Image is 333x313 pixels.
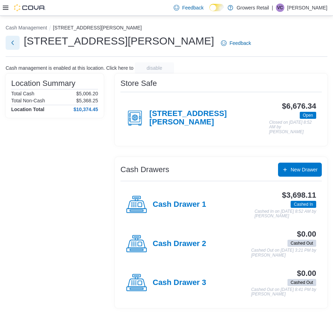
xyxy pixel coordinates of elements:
h3: $6,676.34 [282,102,316,110]
p: Cash management is enabled at this location. Click here to [6,65,133,71]
p: Cashed Out on [DATE] 8:41 PM by [PERSON_NAME] [251,287,316,297]
p: Closed on [DATE] 8:52 AM by [PERSON_NAME] [269,120,316,135]
button: Cash Management [6,25,47,30]
h4: Cash Drawer 2 [153,239,206,249]
span: Cashed Out [291,240,313,246]
button: New Drawer [278,163,322,177]
h4: [STREET_ADDRESS][PERSON_NAME] [150,109,269,127]
a: Feedback [218,36,254,50]
h3: $0.00 [297,269,316,278]
h3: Cash Drawers [120,165,169,174]
p: Cashed In on [DATE] 8:52 AM by [PERSON_NAME] [255,209,316,219]
input: Dark Mode [209,4,224,11]
span: Feedback [182,4,203,11]
span: Open [300,112,316,119]
p: [PERSON_NAME] [287,4,327,12]
span: disable [147,64,162,72]
span: Cashed Out [291,279,313,286]
h4: $10,374.45 [74,107,98,112]
h6: Total Non-Cash [11,98,45,103]
h3: $3,698.11 [282,191,316,199]
p: Cashed Out on [DATE] 3:21 PM by [PERSON_NAME] [251,248,316,258]
span: Cashed Out [287,240,316,247]
h3: Location Summary [11,79,75,88]
span: Dark Mode [209,11,210,12]
span: VC [277,4,283,12]
button: [STREET_ADDRESS][PERSON_NAME] [53,25,142,30]
p: Growers Retail [237,4,269,12]
span: Cashed Out [287,279,316,286]
span: New Drawer [291,166,318,173]
h3: Store Safe [120,79,157,88]
p: $5,006.20 [76,91,98,96]
img: Cova [14,4,46,11]
button: disable [135,62,174,74]
h4: Location Total [11,107,44,112]
h4: Cash Drawer 1 [153,200,206,209]
span: Feedback [229,40,251,47]
h4: Cash Drawer 3 [153,278,206,287]
span: Cashed In [291,201,316,208]
h6: Total Cash [11,91,34,96]
h3: $0.00 [297,230,316,238]
a: Feedback [171,1,206,15]
span: Cashed In [294,201,313,207]
nav: An example of EuiBreadcrumbs [6,24,327,33]
div: Valene Corbin [276,4,284,12]
button: Next [6,36,20,50]
p: $5,368.25 [76,98,98,103]
h1: [STREET_ADDRESS][PERSON_NAME] [24,34,214,48]
span: Open [303,112,313,118]
p: | [272,4,273,12]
